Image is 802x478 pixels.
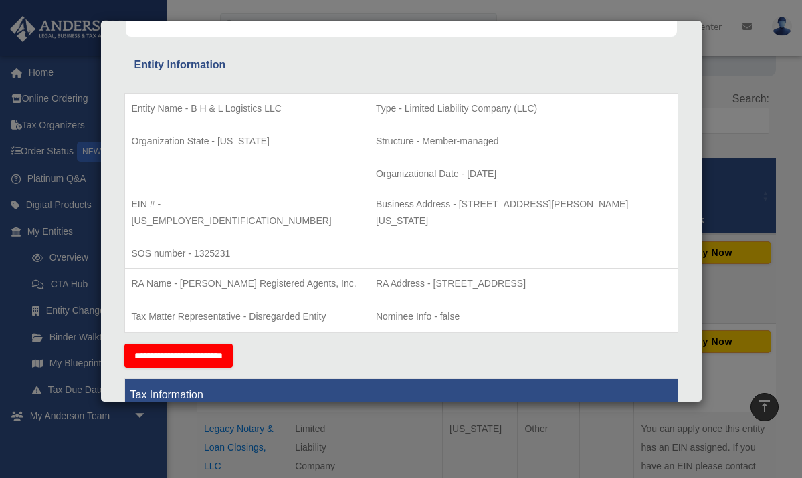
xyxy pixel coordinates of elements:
[132,100,362,117] p: Entity Name - B H & L Logistics LLC
[124,378,678,411] th: Tax Information
[376,133,671,150] p: Structure - Member-managed
[132,245,362,262] p: SOS number - 1325231
[376,308,671,325] p: Nominee Info - false
[376,275,671,292] p: RA Address - [STREET_ADDRESS]
[132,133,362,150] p: Organization State - [US_STATE]
[376,196,671,229] p: Business Address - [STREET_ADDRESS][PERSON_NAME][US_STATE]
[132,196,362,229] p: EIN # - [US_EMPLOYER_IDENTIFICATION_NUMBER]
[132,308,362,325] p: Tax Matter Representative - Disregarded Entity
[132,275,362,292] p: RA Name - [PERSON_NAME] Registered Agents, Inc.
[376,166,671,183] p: Organizational Date - [DATE]
[376,100,671,117] p: Type - Limited Liability Company (LLC)
[134,55,668,74] div: Entity Information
